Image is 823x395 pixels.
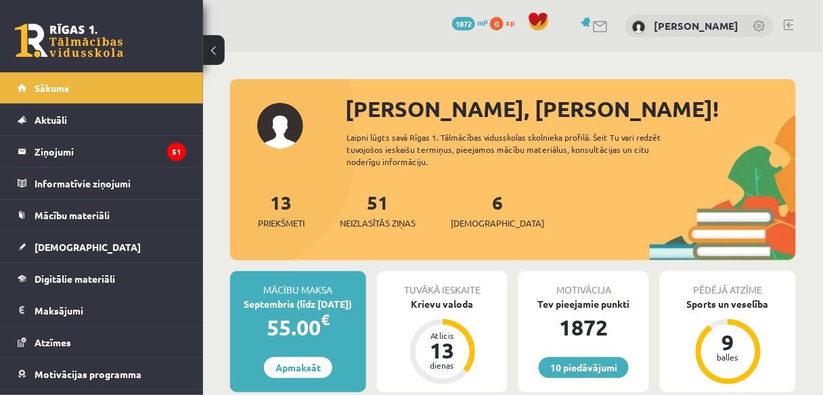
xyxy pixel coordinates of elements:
[506,17,514,28] span: xp
[377,271,508,297] div: Tuvākā ieskaite
[422,361,463,369] div: dienas
[258,216,305,230] span: Priekšmeti
[632,20,646,34] img: Daniela Tarvāne
[539,357,629,378] a: 10 piedāvājumi
[35,336,71,348] span: Atzīmes
[18,168,186,199] a: Informatīvie ziņojumi
[18,358,186,390] a: Motivācijas programma
[18,295,186,326] a: Maksājumi
[258,190,305,230] a: 13Priekšmeti
[377,297,508,386] a: Krievu valoda Atlicis 13 dienas
[340,190,416,230] a: 51Neizlasītās ziņas
[654,19,739,32] a: [PERSON_NAME]
[347,131,686,168] div: Laipni lūgts savā Rīgas 1. Tālmācības vidusskolas skolnieka profilā. Šeit Tu vari redzēt tuvojošo...
[518,271,649,297] div: Motivācija
[18,200,186,231] a: Mācību materiāli
[264,357,332,378] a: Apmaksāt
[451,216,544,230] span: [DEMOGRAPHIC_DATA]
[340,216,416,230] span: Neizlasītās ziņas
[490,17,504,30] span: 0
[422,340,463,361] div: 13
[167,143,186,161] i: 51
[321,310,330,329] span: €
[35,168,186,199] legend: Informatīvie ziņojumi
[660,297,796,386] a: Sports un veselība 9 balles
[230,297,366,311] div: Septembris (līdz [DATE])
[18,136,186,167] a: Ziņojumi51
[518,297,649,311] div: Tev pieejamie punkti
[35,273,115,285] span: Digitālie materiāli
[451,190,544,230] a: 6[DEMOGRAPHIC_DATA]
[18,263,186,294] a: Digitālie materiāli
[18,327,186,358] a: Atzīmes
[708,331,749,353] div: 9
[35,82,69,94] span: Sākums
[377,297,508,311] div: Krievu valoda
[477,17,488,28] span: mP
[35,114,67,126] span: Aktuāli
[35,368,141,380] span: Motivācijas programma
[18,104,186,135] a: Aktuāli
[452,17,488,28] a: 1872 mP
[490,17,521,28] a: 0 xp
[35,295,186,326] legend: Maksājumi
[708,353,749,361] div: balles
[452,17,475,30] span: 1872
[230,271,366,297] div: Mācību maksa
[422,331,463,340] div: Atlicis
[35,241,141,253] span: [DEMOGRAPHIC_DATA]
[35,209,110,221] span: Mācību materiāli
[18,72,186,103] a: Sākums
[35,136,186,167] legend: Ziņojumi
[345,93,796,125] div: [PERSON_NAME], [PERSON_NAME]!
[660,297,796,311] div: Sports un veselība
[518,311,649,344] div: 1872
[660,271,796,297] div: Pēdējā atzīme
[18,231,186,262] a: [DEMOGRAPHIC_DATA]
[15,24,123,57] a: Rīgas 1. Tālmācības vidusskola
[230,311,366,344] div: 55.00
